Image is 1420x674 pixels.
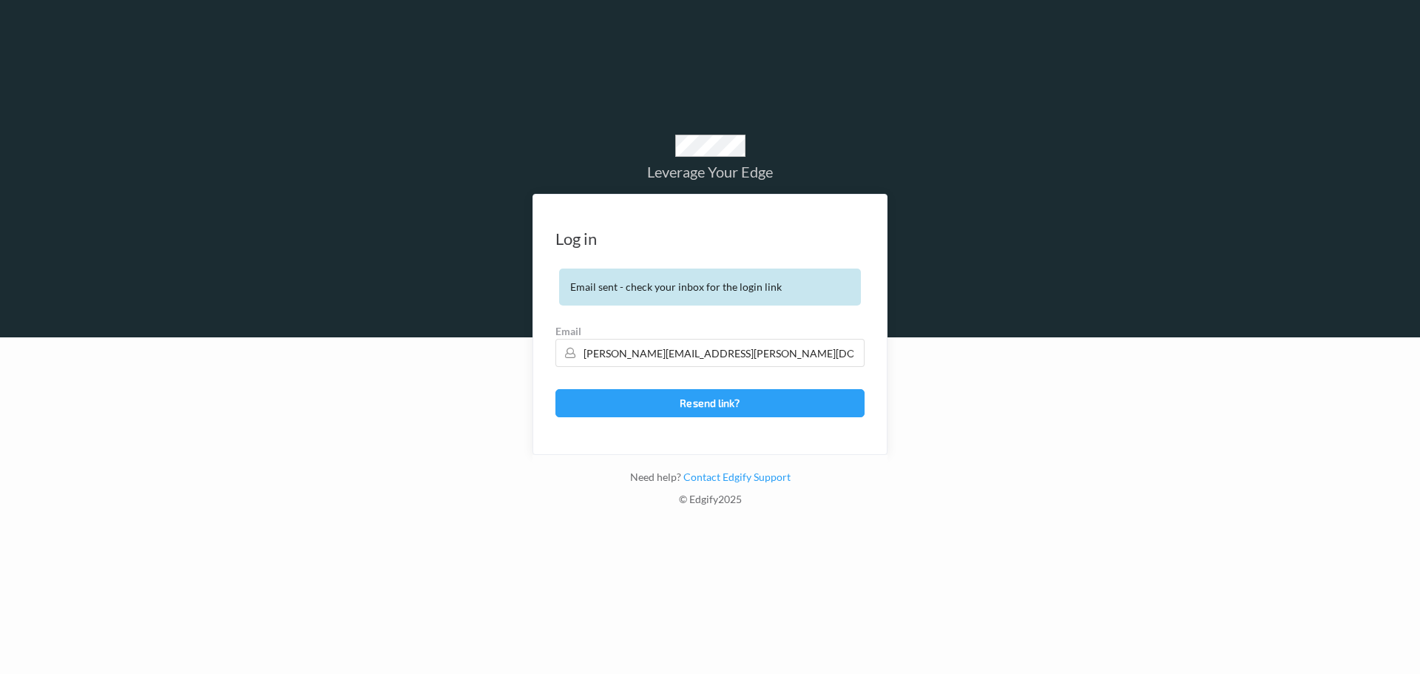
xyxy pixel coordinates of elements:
[532,492,887,514] div: © Edgify 2025
[555,324,865,339] label: Email
[555,389,865,417] button: Resend link?
[532,470,887,492] div: Need help?
[532,164,887,179] div: Leverage Your Edge
[681,471,791,483] a: Contact Edgify Support
[555,232,597,246] div: Log in
[559,269,861,306] div: Email sent - check your inbox for the login link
